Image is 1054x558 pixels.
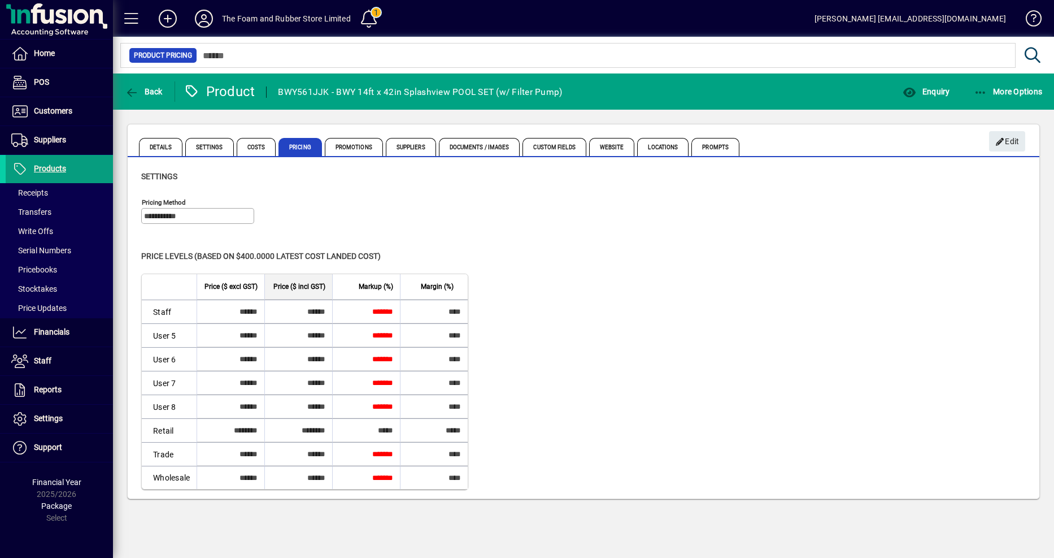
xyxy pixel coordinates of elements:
span: Promotions [325,138,383,156]
span: Edit [995,132,1020,151]
button: Enquiry [900,81,952,102]
button: Edit [989,131,1025,152]
span: Staff [34,356,51,365]
a: Receipts [6,183,113,202]
span: Price ($ excl GST) [204,280,258,293]
button: More Options [971,81,1046,102]
span: Reports [34,385,62,394]
span: Financials [34,327,69,336]
td: User 6 [142,347,197,371]
span: Support [34,443,62,452]
button: Profile [186,8,222,29]
td: User 8 [142,395,197,418]
span: Package [41,501,72,511]
a: Staff [6,347,113,375]
td: User 5 [142,323,197,347]
td: Staff [142,300,197,323]
a: Suppliers [6,126,113,154]
a: POS [6,68,113,97]
span: Margin (%) [421,280,454,293]
a: Settings [6,405,113,433]
span: Pricing [278,138,322,156]
span: Price Updates [11,304,67,313]
span: Financial Year [32,478,81,487]
span: POS [34,77,49,86]
span: Price levels (based on $400.0000 Latest cost landed cost) [141,252,381,261]
mat-label: Pricing method [142,198,186,206]
a: Price Updates [6,299,113,318]
td: User 7 [142,371,197,395]
a: Customers [6,97,113,126]
span: Transfers [11,207,51,217]
span: More Options [974,87,1043,96]
a: Transfers [6,202,113,222]
div: Product [184,83,255,101]
a: Write Offs [6,222,113,241]
a: Financials [6,318,113,347]
span: Customers [34,106,72,115]
span: Details [139,138,182,156]
span: Suppliers [34,135,66,144]
span: Home [34,49,55,58]
td: Trade [142,442,197,466]
a: Home [6,40,113,68]
td: Wholesale [142,466,197,489]
span: Settings [141,172,177,181]
span: Pricebooks [11,265,57,274]
span: Suppliers [386,138,436,156]
span: Website [589,138,635,156]
span: Products [34,164,66,173]
div: The Foam and Rubber Store Limited [222,10,351,28]
span: Custom Fields [522,138,586,156]
span: Write Offs [11,227,53,236]
span: Settings [185,138,234,156]
a: Pricebooks [6,260,113,279]
a: Stocktakes [6,279,113,299]
span: Stocktakes [11,284,57,293]
span: Locations [637,138,689,156]
a: Serial Numbers [6,241,113,260]
span: Price ($ incl GST) [273,280,325,293]
div: [PERSON_NAME] [EMAIL_ADDRESS][DOMAIN_NAME] [815,10,1006,28]
span: Product Pricing [134,50,192,61]
button: Add [150,8,186,29]
button: Back [122,81,165,102]
a: Reports [6,376,113,404]
app-page-header-button: Back [113,81,175,102]
span: Prompts [691,138,739,156]
span: Back [125,87,163,96]
span: Enquiry [903,87,950,96]
td: Retail [142,418,197,442]
span: Settings [34,414,63,423]
span: Documents / Images [439,138,520,156]
a: Support [6,434,113,462]
span: Receipts [11,188,48,197]
span: Markup (%) [359,280,393,293]
span: Serial Numbers [11,246,71,255]
span: Costs [237,138,276,156]
div: BWY561JJK - BWY 14ft x 42in Splashview POOL SET (w/ Filter Pump) [278,83,562,101]
a: Knowledge Base [1017,2,1040,39]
